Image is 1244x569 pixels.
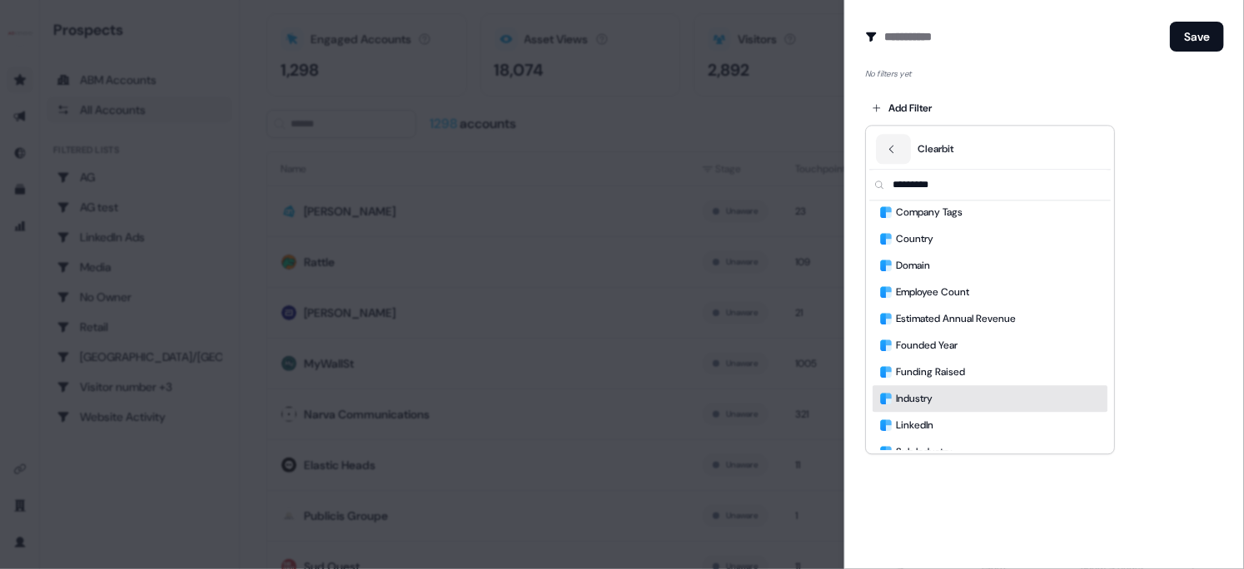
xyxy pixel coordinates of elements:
span: Funding Raised [896,364,965,380]
span: Clearbit [918,141,953,157]
span: Estimated Annual Revenue [896,310,1016,327]
div: Add Filter [865,125,1115,454]
div: Suggestions [869,200,1111,450]
span: Employee Count [896,284,969,300]
span: Domain [896,257,930,274]
span: Sub Industry [896,443,953,460]
span: Company Tags [896,204,963,220]
span: LinkedIn [896,417,933,433]
span: Industry [896,390,933,407]
button: Back [876,134,911,164]
span: Founded Year [896,337,958,354]
span: Country [896,230,933,247]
